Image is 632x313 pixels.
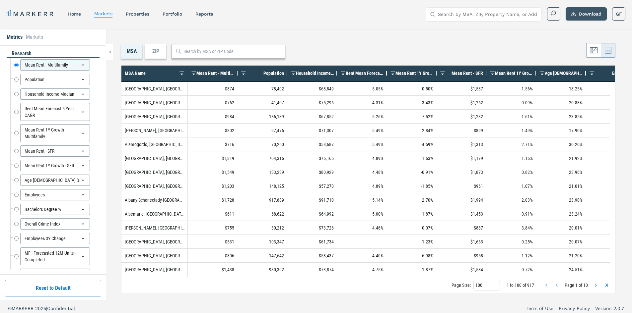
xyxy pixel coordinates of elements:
[287,221,337,235] div: $73,726
[238,207,287,221] div: 68,622
[68,11,81,17] a: home
[437,235,486,248] div: $1,663
[486,179,536,193] div: 1.07%
[121,137,188,151] div: Alamogordo, [GEOGRAPHIC_DATA]
[523,283,526,288] span: of
[121,82,188,95] div: [GEOGRAPHIC_DATA], [GEOGRAPHIC_DATA]
[121,124,188,137] div: [PERSON_NAME], [GEOGRAPHIC_DATA]
[7,33,23,41] li: Metrics
[337,207,387,221] div: 5.00%
[287,249,337,262] div: $58,437
[612,7,625,21] button: GF
[145,44,166,59] div: ZIP
[183,48,282,55] input: Search by MSA or ZIP Code
[452,283,471,288] div: Page Size:
[486,263,536,276] div: 0.72%
[121,151,188,165] div: [GEOGRAPHIC_DATA], [GEOGRAPHIC_DATA]
[121,110,188,123] div: [GEOGRAPHIC_DATA], [GEOGRAPHIC_DATA]
[287,151,337,165] div: $76,165
[527,283,534,288] span: 917
[604,283,609,288] div: Last Page
[287,96,337,109] div: $75,296
[337,96,387,109] div: 4.31%
[263,71,284,76] span: Population
[437,165,486,179] div: $1,873
[121,165,188,179] div: [GEOGRAPHIC_DATA], [GEOGRAPHIC_DATA]
[238,82,287,95] div: 78,402
[20,233,90,244] div: Employees 3Y Change
[475,283,492,288] div: 100
[20,88,90,100] div: Household Income Median
[163,11,182,17] a: Portfolio
[486,137,536,151] div: 2.71%
[337,110,387,123] div: 5.26%
[20,189,90,200] div: Employees
[5,280,101,296] button: Reset to Default
[188,235,238,248] div: $531
[121,179,188,193] div: [GEOGRAPHIC_DATA], [GEOGRAPHIC_DATA]
[196,71,234,76] span: Mean Rent - Multifamily
[486,221,536,235] div: 3.84%
[287,82,337,95] div: $68,849
[188,249,238,262] div: $806
[616,11,622,17] span: GF
[575,283,578,288] span: 1
[536,207,586,221] div: 23.24%
[35,306,47,311] span: 2025 |
[20,74,90,85] div: Population
[238,165,287,179] div: 133,239
[486,151,536,165] div: 1.16%
[536,263,586,276] div: 24.51%
[337,137,387,151] div: 5.49%
[536,193,586,207] div: 23.90%
[437,249,486,262] div: $958
[188,221,238,235] div: $755
[387,221,437,235] div: 0.07%
[238,235,287,248] div: 103,347
[287,165,337,179] div: $80,929
[121,263,188,276] div: [GEOGRAPHIC_DATA], [GEOGRAPHIC_DATA]
[238,96,287,109] div: 41,407
[565,283,574,288] span: Page
[7,50,100,58] div: research
[238,124,287,137] div: 97,476
[387,151,437,165] div: 1.63%
[387,193,437,207] div: 2.70%
[238,263,287,276] div: 930,392
[486,110,536,123] div: 1.61%
[387,110,437,123] div: 7.52%
[437,137,486,151] div: $1,313
[387,179,437,193] div: -1.85%
[437,151,486,165] div: $1,179
[346,71,384,76] span: Rent Mean Forecast 5 Year CAGR
[527,305,553,312] a: Term of Use
[287,235,337,248] div: $61,734
[12,306,35,311] span: MARKERR
[8,306,12,311] span: ©
[238,151,287,165] div: 704,316
[188,151,238,165] div: $1,319
[486,124,536,137] div: 1.49%
[593,283,598,288] div: Next Page
[387,137,437,151] div: 4.59%
[515,283,522,288] span: 100
[395,71,433,76] span: Mean Rent 1Y Growth - Multifamily
[536,82,586,95] div: 18.25%
[437,96,486,109] div: $1,262
[437,110,486,123] div: $1,232
[188,137,238,151] div: $716
[238,110,287,123] div: 186,139
[121,96,188,109] div: [GEOGRAPHIC_DATA], [GEOGRAPHIC_DATA]
[121,249,188,262] div: [GEOGRAPHIC_DATA], [GEOGRAPHIC_DATA]
[188,110,238,123] div: $984
[188,165,238,179] div: $1,549
[486,207,536,221] div: -0.91%
[188,193,238,207] div: $1,728
[536,110,586,123] div: 23.85%
[486,193,536,207] div: 2.03%
[287,137,337,151] div: $58,687
[387,207,437,221] div: 1.87%
[559,305,590,312] a: Privacy Policy
[452,71,483,76] span: Mean Rent - SFR
[536,221,586,235] div: 20.01%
